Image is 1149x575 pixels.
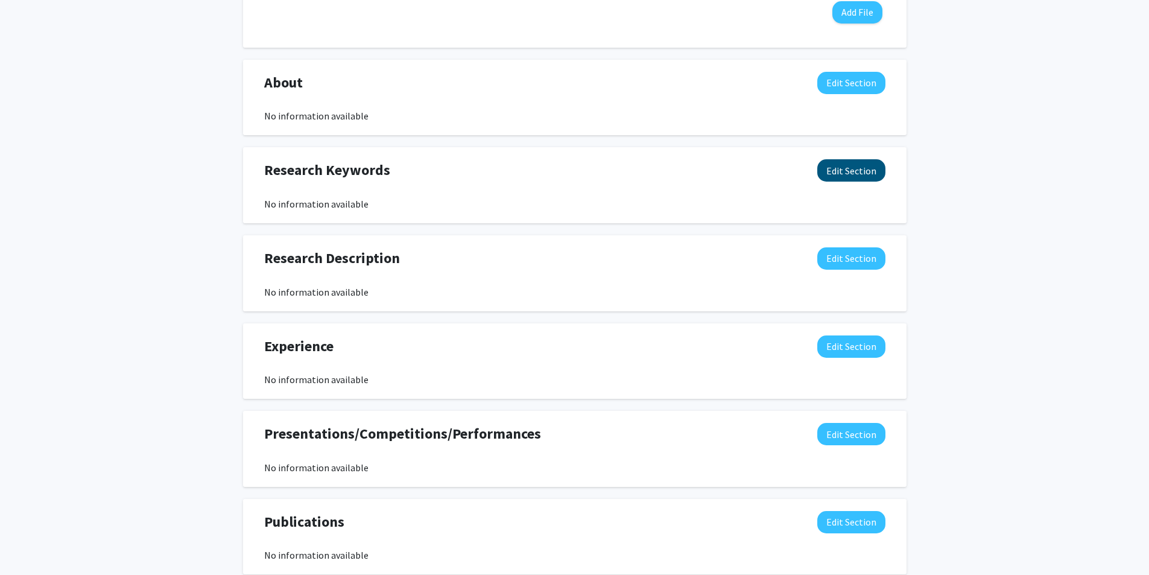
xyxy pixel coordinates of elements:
div: No information available [264,109,885,123]
button: Edit About [817,72,885,94]
button: Add File [832,1,882,24]
span: Publications [264,511,344,533]
span: Research Keywords [264,159,390,181]
button: Edit Research Keywords [817,159,885,182]
span: Experience [264,335,334,357]
button: Edit Research Description [817,247,885,270]
div: No information available [264,372,885,387]
div: No information available [264,197,885,211]
div: No information available [264,460,885,475]
button: Edit Experience [817,335,885,358]
div: No information available [264,285,885,299]
button: Edit Publications [817,511,885,533]
span: About [264,72,303,94]
div: No information available [264,548,885,562]
iframe: Chat [9,521,51,566]
span: Presentations/Competitions/Performances [264,423,541,445]
span: Research Description [264,247,400,269]
button: Edit Presentations/Competitions/Performances [817,423,885,445]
